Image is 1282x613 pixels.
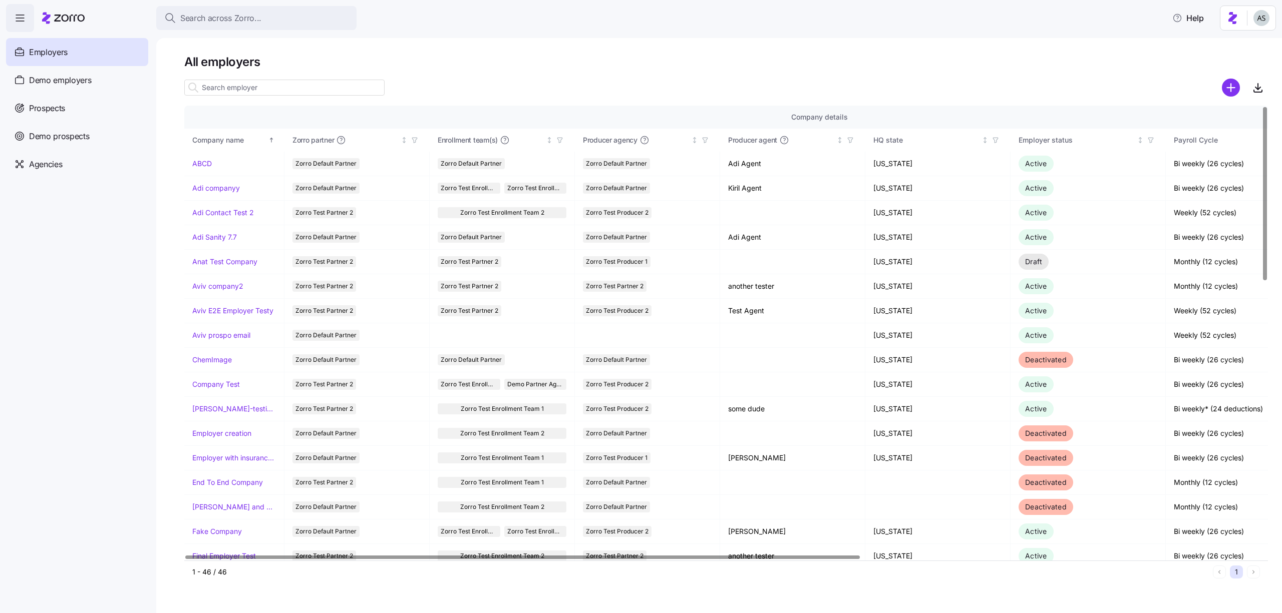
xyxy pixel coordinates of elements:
span: Zorro Test Enrollment Team 2 [441,526,497,537]
span: Draft [1025,257,1042,266]
span: Zorro Default Partner [586,183,647,194]
a: Agencies [6,150,148,178]
div: 1 - 46 / 46 [192,567,1209,577]
span: Zorro Test Partner 2 [441,305,498,316]
a: Employer creation [192,428,251,438]
span: Active [1025,527,1047,535]
span: Producer agency [583,135,637,145]
span: Producer agent [728,135,777,145]
span: Deactivated [1025,453,1067,462]
div: Not sorted [836,137,843,144]
a: Adi Contact Test 2 [192,208,254,218]
span: Zorro Default Partner [295,158,357,169]
span: Deactivated [1025,502,1067,511]
span: Zorro Test Partner 2 [295,305,353,316]
th: Producer agencyNot sorted [575,129,720,152]
span: Active [1025,282,1047,290]
span: Active [1025,551,1047,560]
span: Zorro Default Partner [295,501,357,512]
button: Search across Zorro... [156,6,357,30]
div: Sorted ascending [268,137,275,144]
button: Previous page [1213,565,1226,578]
td: [US_STATE] [865,397,1011,421]
span: Zorro Test Partner 2 [295,256,353,267]
td: [US_STATE] [865,250,1011,274]
div: Not sorted [982,137,989,144]
td: [US_STATE] [865,152,1011,176]
td: [PERSON_NAME] [720,446,865,470]
span: Zorro Default Partner [295,526,357,537]
a: Employers [6,38,148,66]
span: Zorro Default Partner [295,232,357,243]
span: Active [1025,306,1047,315]
span: Help [1172,12,1204,24]
a: ChemImage [192,355,232,365]
span: Zorro Default Partner [295,452,357,463]
span: Zorro Default Partner [295,330,357,341]
span: Active [1025,331,1047,339]
span: Zorro Test Producer 1 [586,452,648,463]
span: Zorro Test Enrollment Team 1 [507,183,564,194]
span: Zorro Test Enrollment Team 1 [507,526,564,537]
span: Demo employers [29,74,92,87]
span: Enrollment team(s) [438,135,498,145]
td: [US_STATE] [865,225,1011,250]
div: Employer status [1019,135,1135,146]
span: Zorro Test Producer 2 [586,403,649,414]
a: ABCD [192,159,212,169]
button: Next page [1247,565,1260,578]
div: Not sorted [546,137,553,144]
span: Zorro Test Producer 2 [586,207,649,218]
td: [PERSON_NAME] [720,519,865,544]
span: Prospects [29,102,65,115]
span: Zorro Test Enrollment Team 1 [461,452,544,463]
a: Company Test [192,379,240,389]
td: Test Agent [720,299,865,323]
span: Active [1025,380,1047,388]
svg: add icon [1222,79,1240,97]
td: Adi Agent [720,225,865,250]
span: Zorro Test Enrollment Team 2 [441,183,497,194]
span: Zorro Default Partner [586,501,647,512]
span: Deactivated [1025,355,1067,364]
span: Zorro Test Partner 2 [295,379,353,390]
td: another tester [720,544,865,568]
div: HQ state [873,135,980,146]
td: [US_STATE] [865,299,1011,323]
button: Help [1164,8,1212,28]
td: [US_STATE] [865,372,1011,397]
td: [US_STATE] [865,274,1011,299]
span: Zorro Test Partner 2 [586,550,644,561]
span: Zorro Test Partner 2 [295,403,353,414]
td: [US_STATE] [865,519,1011,544]
span: Active [1025,184,1047,192]
span: Zorro Test Partner 2 [441,256,498,267]
span: Zorro Default Partner [586,428,647,439]
a: Demo employers [6,66,148,94]
span: Zorro Test Producer 2 [586,526,649,537]
span: Demo prospects [29,130,90,143]
th: Zorro partnerNot sorted [284,129,430,152]
span: Demo Partner Agency [507,379,564,390]
span: Deactivated [1025,478,1067,486]
div: Company name [192,135,266,146]
th: Enrollment team(s)Not sorted [430,129,575,152]
button: 1 [1230,565,1243,578]
span: Zorro partner [292,135,334,145]
span: Zorro Test Producer 2 [586,305,649,316]
span: Zorro Default Partner [586,477,647,488]
a: Fake Company [192,526,242,536]
span: Zorro Default Partner [441,354,502,365]
td: [US_STATE] [865,348,1011,372]
a: Final Employer Test [192,551,256,561]
span: Deactivated [1025,429,1067,437]
img: c4d3a52e2a848ea5f7eb308790fba1e4 [1253,10,1269,26]
th: Producer agentNot sorted [720,129,865,152]
span: Zorro Test Enrollment Team 2 [460,428,544,439]
span: Zorro Default Partner [295,354,357,365]
span: Active [1025,233,1047,241]
td: [US_STATE] [865,421,1011,446]
span: Zorro Default Partner [586,232,647,243]
td: some dude [720,397,865,421]
span: Zorro Test Enrollment Team 2 [460,207,544,218]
